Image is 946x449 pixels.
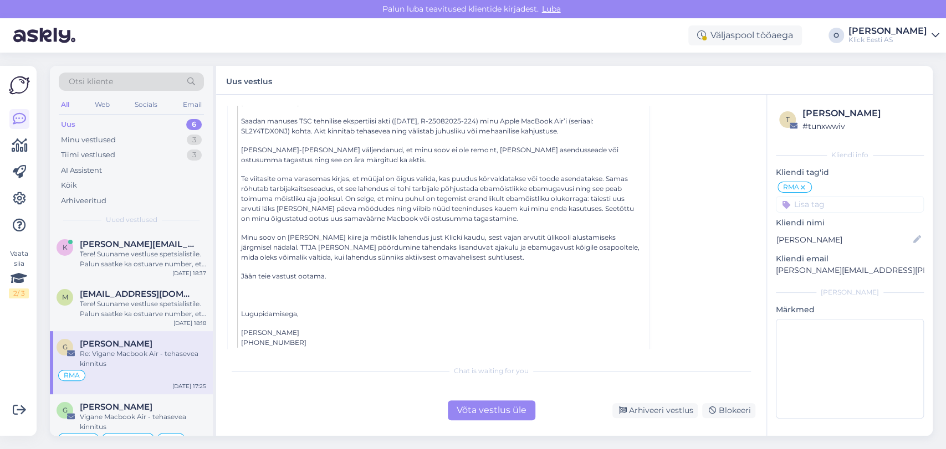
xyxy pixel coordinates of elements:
[181,97,204,112] div: Email
[80,349,206,369] div: Re: Vigane Macbook Air - tehasevea kinnitus
[241,233,642,262] p: Minu soov on [PERSON_NAME] kiire ja mõistlik lahendus just Klicki kaudu, sest vajan arvutit üliko...
[776,234,911,246] input: Lisa nimi
[776,196,924,213] input: Lisa tag
[80,339,152,349] span: Guido Kuusik
[61,135,116,146] div: Minu vestlused
[848,27,939,44] a: [PERSON_NAME]Klick Eesti AS
[776,304,924,316] p: Märkmed
[80,239,195,249] span: kristi.paenurme@gmail.com
[187,149,202,161] div: 3
[776,253,924,265] p: Kliendi email
[93,97,112,112] div: Web
[241,271,642,281] p: Jään teie vastust ootama.
[172,269,206,277] div: [DATE] 18:37
[802,120,921,132] div: # tunxwwiv
[61,149,115,161] div: Tiimi vestlused
[241,145,642,165] p: [PERSON_NAME]-[PERSON_NAME] väljendanud, et minu soov ei ole remont, [PERSON_NAME] asendusseade v...
[173,319,206,327] div: [DATE] 18:18
[80,289,195,299] span: mihhail.b@yahoo.com
[848,35,927,44] div: Klick Eesti AS
[241,116,642,136] p: Saadan manuses TSC tehnilise ekspertiisi akti ([DATE], R-25082025-224) minu Apple MacBook Air’i (...
[80,412,206,432] div: Vigane Macbook Air - tehasevea kinnitus
[64,372,80,379] span: RMA
[61,195,106,207] div: Arhiveeritud
[69,76,113,87] span: Otsi kliente
[186,119,202,130] div: 6
[163,435,179,442] span: RMA
[227,366,755,376] div: Chat is waiting for you
[62,293,68,301] span: m
[776,265,924,276] p: [PERSON_NAME][EMAIL_ADDRESS][PERSON_NAME][DOMAIN_NAME]
[80,299,206,319] div: Tere! Suuname vestluse spetsialistile. Palun saatke ka ostuarve number, et teaksime, millise tehi...
[61,165,102,176] div: AI Assistent
[802,107,921,120] div: [PERSON_NAME]
[241,309,642,319] p: Lugupidamisega,
[63,343,68,351] span: G
[702,403,755,418] div: Blokeeri
[63,243,68,251] span: k
[80,249,206,269] div: Tere! Suuname vestluse spetsialistile. Palun saatke ka ostuarve number, et teaksime, millise tehi...
[187,135,202,146] div: 3
[64,435,93,442] span: Eraklient
[786,115,790,123] span: t
[59,97,71,112] div: All
[448,400,535,420] div: Võta vestlus üle
[9,75,30,96] img: Askly Logo
[776,217,924,229] p: Kliendi nimi
[612,403,698,418] div: Arhiveeri vestlus
[132,97,160,112] div: Socials
[9,288,29,298] div: 2 / 3
[829,28,844,43] div: O
[776,287,924,297] div: [PERSON_NAME]
[848,27,927,35] div: [PERSON_NAME]
[172,382,206,390] div: [DATE] 17:25
[539,4,564,14] span: Luba
[106,215,157,225] span: Uued vestlused
[241,174,642,224] p: Te viitasite oma varasemas kirjas, et müüjal on õigus valida, kas puudus kõrvaldatakse või toode ...
[776,167,924,178] p: Kliendi tag'id
[63,406,68,414] span: G
[9,249,29,298] div: Vaata siia
[80,402,152,412] span: Georg Neilinn
[226,73,272,87] label: Uus vestlus
[108,435,149,442] span: Pretensioon
[688,25,802,45] div: Väljaspool tööaega
[61,119,75,130] div: Uus
[61,180,77,191] div: Kõik
[776,150,924,160] div: Kliendi info
[241,328,642,348] p: [PERSON_NAME] [PHONE_NUMBER]
[783,184,799,190] span: RMA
